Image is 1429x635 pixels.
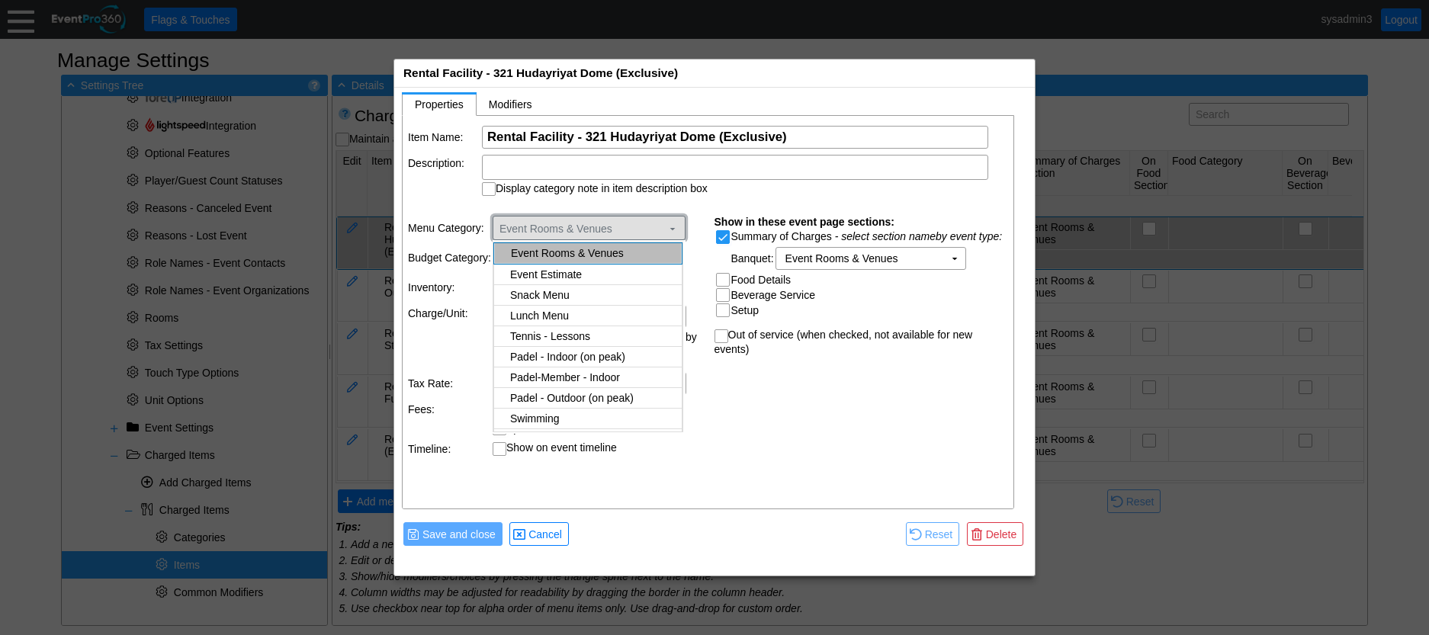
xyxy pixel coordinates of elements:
span: Event Rooms & Venues [496,221,664,236]
td: Timeline: [408,441,491,455]
span: Delete [971,526,1020,542]
div: Tennis - Lessons [510,330,678,342]
label: Setup [731,304,759,316]
td: Budget Category: [408,246,491,270]
span: Properties [415,98,464,111]
div: Snack Menu [510,289,678,301]
div: Event Estimate [510,268,678,281]
div: dijit_layout_ContentPane_10 [493,240,686,434]
div: Lunch Menu [510,309,678,322]
span: Delete [983,527,1020,542]
label: Display category note in item description box [496,182,708,194]
span: - select section name : [835,230,1002,242]
label: Show on event timeline [506,441,617,454]
div: Padel - Outdoor (on peak) [510,392,678,404]
span: Modifiers [489,98,532,111]
div: Swimming [510,412,678,425]
label: Beverage Service [731,289,816,301]
span: by event type [936,230,999,242]
label: Food Details [731,274,792,286]
div: Padel - Indoor (on peak) [510,351,678,363]
td: Fees: [408,401,491,415]
span: Save and close [407,526,499,542]
td: Menu Category: [408,216,491,239]
span: Rental Facility - 321 Hudayriyat Dome (Exclusive) [403,66,678,79]
span: Cancel [525,527,565,542]
div: Event Rooms & Venues [493,240,686,434]
span: Reset [910,526,956,542]
div: Event Rooms & Venues [511,247,677,259]
label: Summary of Charges [731,230,832,242]
span: Event Rooms & Venues [496,220,679,236]
span: Event Rooms & Venues [785,251,898,266]
div: Padel-Member - Indoor [510,371,678,383]
td: Description: [408,155,480,196]
td: Banquet: [731,247,774,270]
td: Inventory: [408,276,491,299]
span: Save and close [419,527,499,542]
td: Item Name: [408,126,480,149]
td: Charge/Unit: [408,305,491,366]
span: Reset [922,527,956,542]
span: Show in these event page sections: [714,216,895,228]
span: Cancel [513,526,565,542]
td: Tax Rate: [408,372,491,395]
label: Out of service (when checked, not available for new events) [714,329,973,354]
